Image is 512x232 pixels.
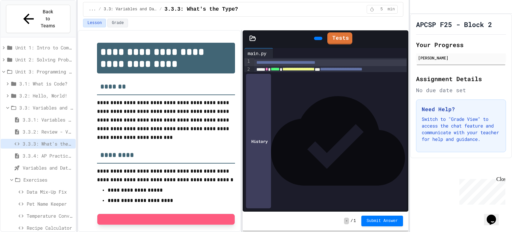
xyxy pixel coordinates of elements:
span: - [344,218,349,224]
p: Switch to "Grade View" to access the chat feature and communicate with your teacher for help and ... [422,116,500,143]
h1: APCSP F25 - Block 2 [416,20,492,29]
div: Chat with us now!Close [3,3,46,42]
span: 3.3.3: What's the Type? [164,5,238,13]
span: Unit 3: Programming with Python [15,68,73,75]
span: Submit Answer [367,218,398,224]
span: Pet Name Keeper [27,200,73,207]
span: 3.1: What is Code? [19,80,73,87]
div: 2 [244,66,251,76]
div: No due date set [416,86,506,94]
h3: Need Help? [422,105,500,113]
span: Temperature Converter [27,212,73,219]
span: Back to Teams [40,8,56,29]
span: 3.2: Hello, World! [19,92,73,99]
span: Unit 2: Solving Problems in Computer Science [15,56,73,63]
span: ... [89,7,96,12]
span: 5 [376,7,387,12]
span: / [99,7,101,12]
button: Lesson [83,19,106,27]
span: 3.3.3: What's the Type? [23,140,73,147]
span: Recipe Calculator [27,224,73,231]
span: 3.3.4: AP Practice - Variables [23,152,73,159]
span: min [388,7,395,12]
span: / [350,218,353,224]
div: [PERSON_NAME] [418,55,504,61]
iframe: chat widget [484,205,505,225]
span: 3.3: Variables and Data Types [104,7,157,12]
div: main.py [244,48,273,58]
span: Unit 1: Intro to Computer Science [15,44,73,51]
span: / [159,7,162,12]
button: Back to Teams [6,5,70,33]
button: Submit Answer [361,216,403,226]
div: 1 [244,58,251,66]
div: main.py [244,50,270,57]
iframe: chat widget [457,176,505,205]
button: Grade [107,19,128,27]
h2: Your Progress [416,40,506,49]
h2: Assignment Details [416,74,506,83]
span: 3.3.2: Review - Variables and Data Types [23,128,73,135]
span: Data Mix-Up Fix [27,188,73,195]
a: Tests [327,32,352,44]
span: Exercises [23,176,73,183]
span: 1 [354,218,356,224]
span: 3.3: Variables and Data Types [19,104,73,111]
span: 3.3.1: Variables and Data Types [23,116,73,123]
span: Variables and Data types - quiz [23,164,73,171]
div: History [246,74,271,208]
